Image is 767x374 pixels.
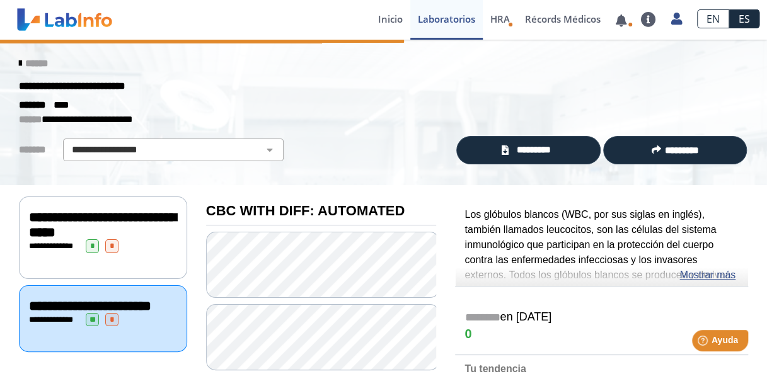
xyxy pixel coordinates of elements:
[679,268,735,283] a: Mostrar más
[490,13,510,25] span: HRA
[655,325,753,360] iframe: Help widget launcher
[464,327,739,342] h4: 0
[464,363,526,374] b: Tu tendencia
[206,203,405,218] b: CBC WITH DIFF: AUTOMATED
[729,9,759,28] a: ES
[464,310,739,325] h5: en [DATE]
[697,9,729,28] a: EN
